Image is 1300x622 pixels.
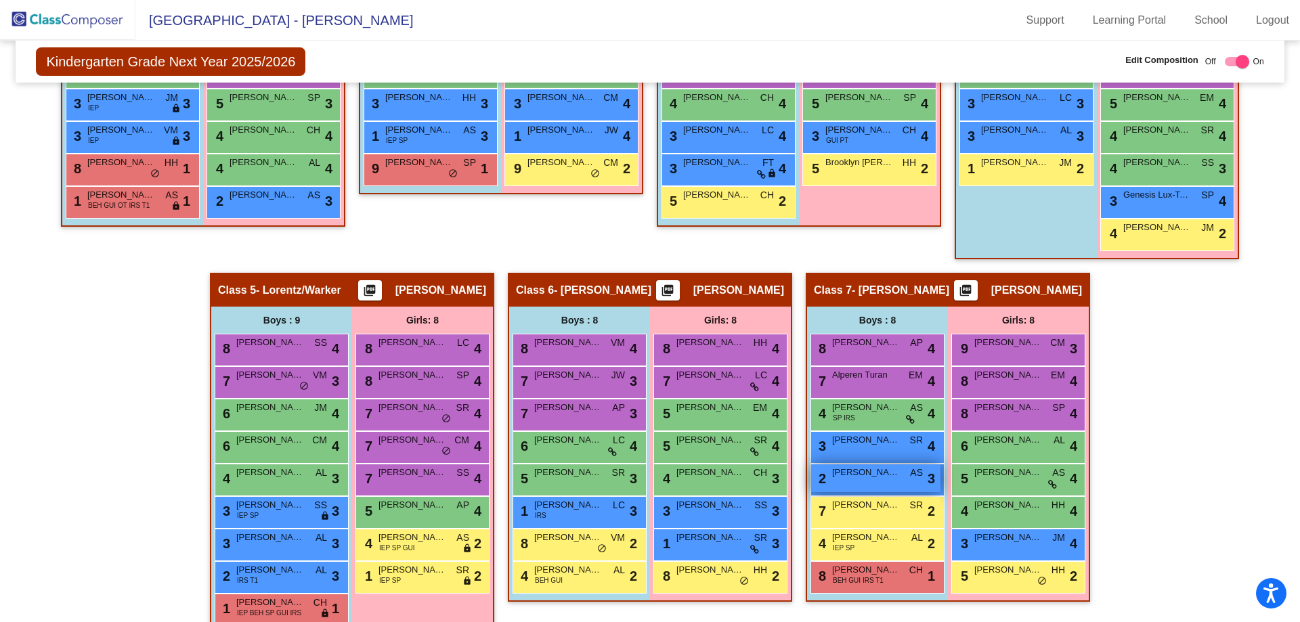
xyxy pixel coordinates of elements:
span: GUI PT [826,135,848,146]
span: 7 [815,374,826,388]
span: SP [456,368,469,382]
button: Print Students Details [954,280,978,301]
span: [PERSON_NAME] [534,498,602,512]
span: 3 [325,191,332,211]
span: 4 [772,338,779,359]
span: SS [314,336,327,350]
span: 8 [70,161,81,176]
span: 2 [921,158,928,179]
span: [PERSON_NAME] [378,466,446,479]
span: 8 [362,341,372,356]
span: JM [1059,156,1072,170]
span: 9 [368,161,379,176]
span: JM [165,91,178,105]
span: [PERSON_NAME] [527,91,595,104]
div: Girls: 8 [948,307,1089,334]
span: 5 [1106,96,1117,111]
span: 7 [517,374,528,388]
span: CH [903,123,916,137]
span: 9 [957,341,968,356]
span: 3 [964,129,975,143]
span: 8 [957,406,968,421]
span: 3 [1219,158,1226,179]
span: CH [754,466,767,480]
span: 4 [928,436,935,456]
a: School [1184,9,1238,31]
span: [PERSON_NAME] [981,156,1049,169]
span: Off [1205,55,1216,68]
span: 1 [964,161,975,176]
span: SP IRS [833,413,855,423]
span: [PERSON_NAME] [395,284,486,297]
span: 4 [219,471,230,486]
span: 4 [474,436,481,456]
span: [PERSON_NAME] [236,368,304,382]
span: [PERSON_NAME] [683,123,751,137]
span: HH [165,156,178,170]
span: [PERSON_NAME] [236,336,304,349]
span: SP [1201,188,1214,202]
span: 3 [928,468,935,489]
span: [PERSON_NAME] [230,123,297,137]
span: AL [1054,433,1065,447]
span: JW [611,368,625,382]
span: 8 [815,341,826,356]
span: 3 [1077,126,1084,146]
span: 8 [362,374,372,388]
span: 4 [213,161,223,176]
span: BEH GUI OT IRS T1 [88,200,150,210]
button: Print Students Details [358,280,382,301]
span: LC [762,123,774,137]
span: 1 [183,191,190,211]
span: IEP [88,135,99,146]
span: [PERSON_NAME] Finger [832,466,900,479]
span: 3 [630,501,637,521]
span: [PERSON_NAME] [974,433,1042,447]
span: [PERSON_NAME] [527,123,595,137]
span: 3 [630,371,637,391]
span: 4 [779,158,786,179]
span: 5 [659,439,670,453]
span: [PERSON_NAME] [825,91,893,104]
span: AS [307,188,320,202]
span: [PERSON_NAME] [683,91,751,104]
span: 2 [213,194,223,208]
span: lock [171,136,181,147]
span: 3 [70,96,81,111]
span: [PERSON_NAME] [981,91,1049,104]
span: [PERSON_NAME] [534,466,602,479]
span: 6 [219,406,230,421]
span: CM [1050,336,1065,350]
span: 4 [1070,436,1077,456]
span: [PERSON_NAME] [825,123,893,137]
span: 3 [1070,338,1077,359]
span: do_not_disturb_alt [150,169,160,179]
span: SP [903,91,916,105]
span: [PERSON_NAME] [378,401,446,414]
mat-icon: picture_as_pdf [659,284,676,303]
span: 2 [1219,223,1226,244]
span: [PERSON_NAME] [87,91,155,104]
span: [PERSON_NAME] [534,401,602,414]
span: EM [1051,368,1065,382]
span: 4 [325,126,332,146]
span: 3 [332,371,339,391]
span: 1 [481,158,488,179]
span: 6 [517,439,528,453]
div: Boys : 8 [807,307,948,334]
span: 4 [815,406,826,421]
span: [PERSON_NAME] [981,123,1049,137]
mat-icon: picture_as_pdf [957,284,974,303]
span: do_not_disturb_alt [441,446,451,457]
span: 4 [213,129,223,143]
span: 3 [630,403,637,424]
span: 4 [474,403,481,424]
span: CM [312,433,327,447]
span: 5 [957,471,968,486]
span: JM [1201,221,1214,235]
span: SR [612,466,625,480]
span: 3 [511,96,521,111]
span: 4 [1219,93,1226,114]
span: 4 [779,126,786,146]
span: AS [463,123,476,137]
